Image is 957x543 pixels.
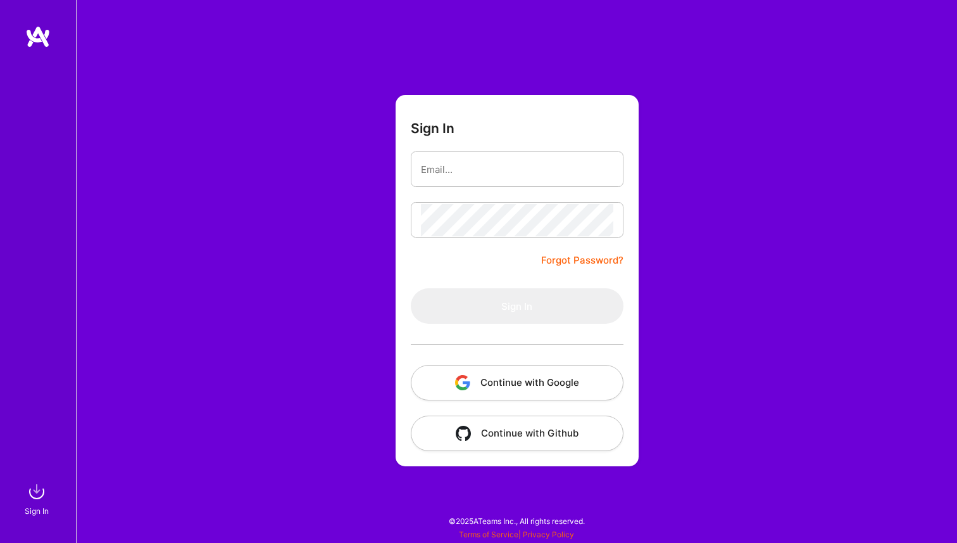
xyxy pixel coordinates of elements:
[24,479,49,504] img: sign in
[25,25,51,48] img: logo
[459,530,518,539] a: Terms of Service
[76,505,957,537] div: © 2025 ATeams Inc., All rights reserved.
[456,426,471,441] img: icon
[523,530,574,539] a: Privacy Policy
[25,504,49,518] div: Sign In
[541,253,623,268] a: Forgot Password?
[459,530,574,539] span: |
[411,120,454,136] h3: Sign In
[27,479,49,518] a: sign inSign In
[455,375,470,390] img: icon
[411,288,623,324] button: Sign In
[411,365,623,400] button: Continue with Google
[411,416,623,451] button: Continue with Github
[421,153,613,186] input: Email...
